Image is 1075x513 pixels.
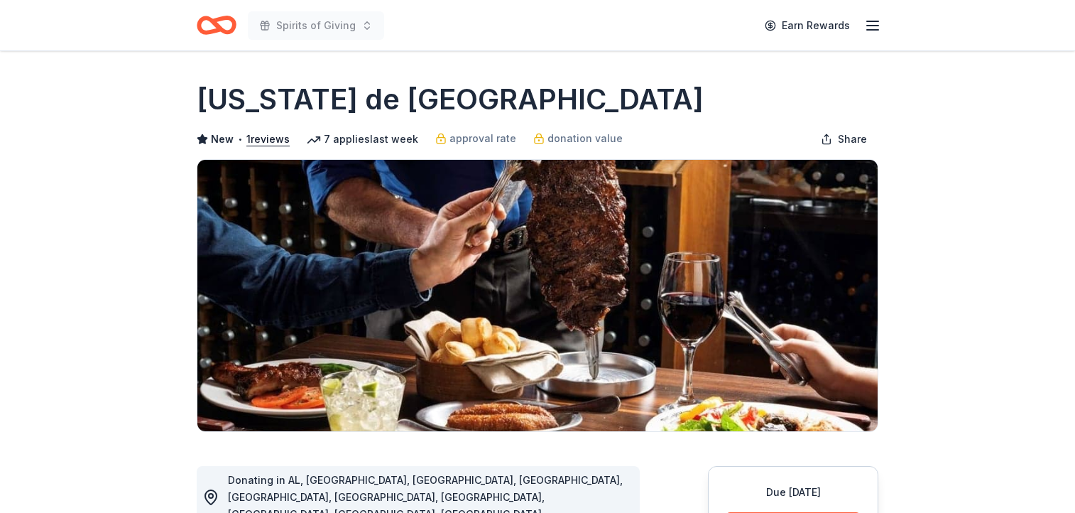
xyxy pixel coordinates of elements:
div: 7 applies last week [307,131,418,148]
span: Share [838,131,867,148]
span: New [211,131,234,148]
a: donation value [533,130,623,147]
img: Image for Texas de Brazil [197,160,878,431]
button: 1reviews [246,131,290,148]
h1: [US_STATE] de [GEOGRAPHIC_DATA] [197,80,704,119]
span: • [238,134,243,145]
span: donation value [547,130,623,147]
a: Earn Rewards [756,13,858,38]
a: approval rate [435,130,516,147]
div: Due [DATE] [726,484,861,501]
button: Share [809,125,878,153]
button: Spirits of Giving [248,11,384,40]
span: Spirits of Giving [276,17,356,34]
a: Home [197,9,236,42]
span: approval rate [449,130,516,147]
